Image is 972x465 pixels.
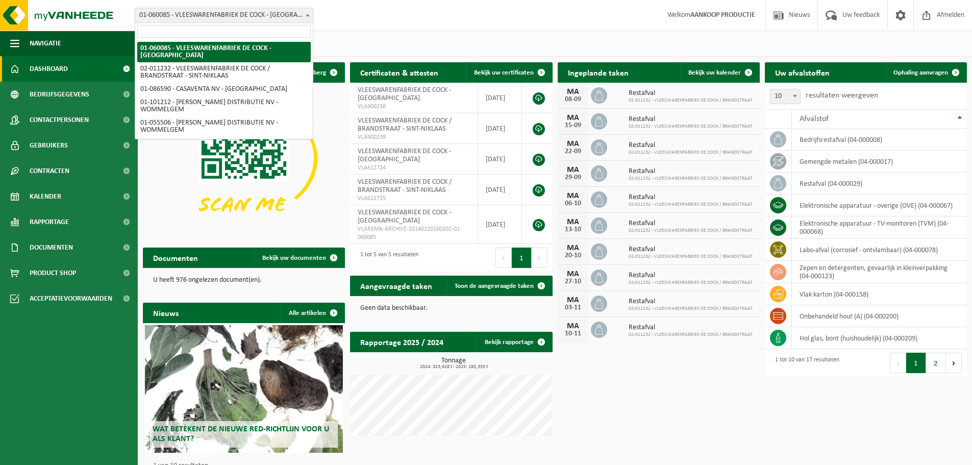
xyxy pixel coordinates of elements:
[30,82,89,107] span: Bedrijfsgegevens
[358,103,470,111] span: VLA900238
[143,303,189,323] h2: Nieuws
[563,244,583,252] div: MA
[792,129,967,151] td: bedrijfsrestafval (04-000008)
[563,226,583,233] div: 13-10
[629,202,753,208] span: 02-011232 - VLEESWARENFABRIEK DE COCK / BRANDSTRAAT
[350,332,454,352] h2: Rapportage 2025 / 2024
[688,69,741,76] span: Bekijk uw kalender
[629,193,753,202] span: Restafval
[350,62,448,82] h2: Certificaten & attesten
[563,278,583,285] div: 27-10
[629,228,753,234] span: 02-011232 - VLEESWARENFABRIEK DE COCK / BRANDSTRAAT
[629,141,753,150] span: Restafval
[358,209,451,225] span: VLEESWARENFABRIEK DE COCK - [GEOGRAPHIC_DATA]
[355,357,552,370] h3: Tonnage
[30,158,69,184] span: Contracten
[946,353,962,373] button: Next
[629,219,753,228] span: Restafval
[792,173,967,194] td: restafval (04-000029)
[563,322,583,330] div: MA
[30,56,68,82] span: Dashboard
[153,425,329,443] span: Wat betekent de nieuwe RED-richtlijn voor u als klant?
[30,184,61,209] span: Kalender
[906,353,926,373] button: 1
[765,62,840,82] h2: Uw afvalstoffen
[893,69,948,76] span: Ophaling aanvragen
[358,225,470,241] span: VLAREMA-ARCHIVE-20140220160302-01-060085
[466,62,552,83] a: Bekijk uw certificaten
[563,252,583,259] div: 20-10
[358,164,470,172] span: VLA612724
[360,305,542,312] p: Geen data beschikbaar.
[532,248,547,268] button: Next
[304,69,326,76] span: Verberg
[512,248,532,268] button: 1
[563,96,583,103] div: 08-09
[770,352,839,374] div: 1 tot 10 van 17 resultaten
[792,283,967,305] td: vlak karton (04-000158)
[680,62,759,83] a: Bekijk uw kalender
[478,113,522,144] td: [DATE]
[563,304,583,311] div: 03-11
[455,283,534,289] span: Toon de aangevraagde taken
[30,133,68,158] span: Gebruikers
[143,248,208,267] h2: Documenten
[792,194,967,216] td: elektronische apparatuur - overige (OVE) (04-000067)
[792,239,967,261] td: labo-afval (corrosief - ontvlambaar) (04-000078)
[495,248,512,268] button: Previous
[358,117,452,133] span: VLEESWARENFABRIEK DE COCK / BRANDSTRAAT - SINT-NIKLAAS
[629,89,753,97] span: Restafval
[153,277,335,284] p: U heeft 976 ongelezen document(en).
[254,248,344,268] a: Bekijk uw documenten
[563,330,583,337] div: 10-11
[629,115,753,124] span: Restafval
[477,332,552,352] a: Bekijk rapportage
[629,280,753,286] span: 02-011232 - VLEESWARENFABRIEK DE COCK / BRANDSTRAAT
[137,62,311,83] li: 02-011232 - VLEESWARENFABRIEK DE COCK / BRANDSTRAAT - SINT-NIKLAAS
[926,353,946,373] button: 2
[885,62,966,83] a: Ophaling aanvragen
[478,83,522,113] td: [DATE]
[137,42,311,62] li: 01-060085 - VLEESWARENFABRIEK DE COCK - [GEOGRAPHIC_DATA]
[262,255,326,261] span: Bekijk uw documenten
[30,107,89,133] span: Contactpersonen
[355,247,418,269] div: 1 tot 5 van 5 resultaten
[629,97,753,104] span: 02-011232 - VLEESWARENFABRIEK DE COCK / BRANDSTRAAT
[358,148,451,163] span: VLEESWARENFABRIEK DE COCK - [GEOGRAPHIC_DATA]
[30,209,69,235] span: Rapportage
[358,133,470,141] span: VLA900239
[629,324,753,332] span: Restafval
[770,89,800,104] span: 10
[558,62,639,82] h2: Ingeplande taken
[563,88,583,96] div: MA
[792,305,967,327] td: onbehandeld hout (A) (04-000200)
[792,261,967,283] td: zepen en detergenten, gevaarlijk in kleinverpakking (04-000123)
[478,144,522,175] td: [DATE]
[806,91,878,100] label: resultaten weergeven
[890,353,906,373] button: Previous
[629,298,753,306] span: Restafval
[563,122,583,129] div: 15-09
[563,166,583,174] div: MA
[143,83,345,234] img: Download de VHEPlus App
[137,96,311,116] li: 01-101212 - [PERSON_NAME] DISTRIBUTIE NV - WOMMELGEM
[30,235,73,260] span: Documenten
[563,114,583,122] div: MA
[800,115,829,123] span: Afvalstof
[30,286,112,311] span: Acceptatievoorwaarden
[629,167,753,176] span: Restafval
[446,276,552,296] a: Toon de aangevraagde taken
[137,83,311,96] li: 01-086590 - CASAVENTA NV - [GEOGRAPHIC_DATA]
[792,327,967,349] td: hol glas, bont (huishoudelijk) (04-000209)
[629,124,753,130] span: 02-011232 - VLEESWARENFABRIEK DE COCK / BRANDSTRAAT
[629,254,753,260] span: 02-011232 - VLEESWARENFABRIEK DE COCK / BRANDSTRAAT
[629,306,753,312] span: 02-011232 - VLEESWARENFABRIEK DE COCK / BRANDSTRAAT
[563,296,583,304] div: MA
[629,332,753,338] span: 02-011232 - VLEESWARENFABRIEK DE COCK / BRANDSTRAAT
[358,86,451,102] span: VLEESWARENFABRIEK DE COCK - [GEOGRAPHIC_DATA]
[563,148,583,155] div: 22-09
[281,303,344,323] a: Alle artikelen
[355,364,552,370] span: 2024: 323,628 t - 2025: 185,355 t
[30,31,61,56] span: Navigatie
